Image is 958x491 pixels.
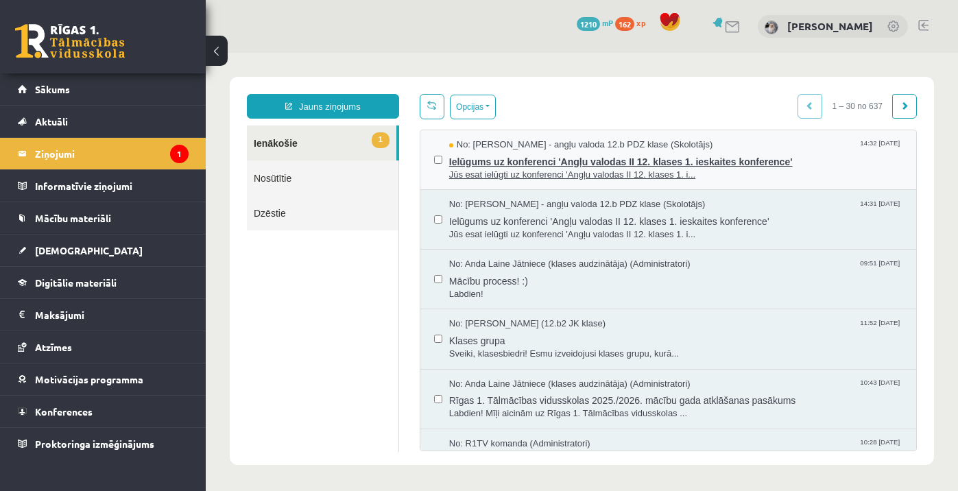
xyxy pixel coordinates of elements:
a: Ziņojumi1 [18,138,189,169]
span: Digitālie materiāli [35,276,117,289]
span: No: Anda Laine Jātniece (klases audzinātāja) (Administratori) [243,205,485,218]
span: 10:43 [DATE] [651,325,697,335]
a: Proktoringa izmēģinājums [18,428,189,459]
span: No: [PERSON_NAME] - angļu valoda 12.b PDZ klase (Skolotājs) [243,86,507,99]
legend: Informatīvie ziņojumi [35,170,189,202]
span: Proktoringa izmēģinājums [35,438,154,450]
a: Dzēstie [41,143,193,178]
a: No: [PERSON_NAME] - angļu valoda 12.b PDZ klase (Skolotājs) 14:31 [DATE] Ielūgums uz konferenci '... [243,145,697,188]
span: Ielūgums uz konferenci 'Angļu valodas II 12. klases 1. ieskaites konference' [243,99,697,116]
a: Atzīmes [18,331,189,363]
span: 1210 [577,17,600,31]
a: Aktuāli [18,106,189,137]
a: Informatīvie ziņojumi [18,170,189,202]
a: Motivācijas programma [18,363,189,395]
span: 162 [615,17,634,31]
img: Emīlija Kajaka [765,21,778,34]
span: 11:52 [DATE] [651,265,697,275]
span: No: [PERSON_NAME] (12.b2 JK klase) [243,265,400,278]
a: 1210 mP [577,17,613,28]
a: [PERSON_NAME] [787,19,873,33]
span: Mācību materiāli [35,212,111,224]
span: Motivācijas programma [35,373,143,385]
span: Atzīmes [35,341,72,353]
span: 1 – 30 no 637 [616,41,687,66]
a: No: Anda Laine Jātniece (klases audzinātāja) (Administratori) 09:51 [DATE] Mācību process! :) Lab... [243,205,697,248]
span: Labdien! [243,235,697,248]
span: Sākums [35,83,70,95]
a: Nosūtītie [41,108,193,143]
a: Konferences [18,396,189,427]
span: Sveiki, klasesbiedri! Esmu izveidojusi klases grupu, kurā... [243,295,697,308]
span: Mācību process! :) [243,218,697,235]
a: Sākums [18,73,189,105]
button: Opcijas [244,42,290,67]
span: Aktuāli [35,115,68,128]
a: Maksājumi [18,299,189,331]
span: mP [602,17,613,28]
span: Klases grupa [243,278,697,295]
a: No: [PERSON_NAME] (12.b2 JK klase) 11:52 [DATE] Klases grupa Sveiki, klasesbiedri! Esmu izveidoju... [243,265,697,307]
a: [DEMOGRAPHIC_DATA] [18,235,189,266]
a: Rīgas 1. Tālmācības vidusskola [15,24,125,58]
a: No: R1TV komanda (Administratori) 10:28 [DATE] Re: Par padziļināto priekšmetu un projekta darbu 1... [243,385,697,427]
span: Jūs esat ielūgti uz konferenci 'Angļu valodas II 12. klases 1. i... [243,116,697,129]
span: Rīgas 1. Tālmācības vidusskolas 2025./2026. mācību gada atklāšanas pasākums [243,337,697,355]
span: 14:32 [DATE] [651,86,697,96]
span: Labdien! Mīļi aicinām uz Rīgas 1. Tālmācības vidusskolas ... [243,355,697,368]
span: 14:31 [DATE] [651,145,697,156]
span: No: [PERSON_NAME] - angļu valoda 12.b PDZ klase (Skolotājs) [243,145,500,158]
legend: Maksājumi [35,299,189,331]
a: Mācību materiāli [18,202,189,234]
legend: Ziņojumi [35,138,189,169]
a: Digitālie materiāli [18,267,189,298]
span: No: R1TV komanda (Administratori) [243,385,385,398]
span: xp [636,17,645,28]
span: 10:28 [DATE] [651,385,697,395]
a: No: [PERSON_NAME] - angļu valoda 12.b PDZ klase (Skolotājs) 14:32 [DATE] Ielūgums uz konferenci '... [243,86,697,128]
span: Ielūgums uz konferenci 'Angļu valodas II 12. klases 1. ieskaites konference' [243,158,697,176]
span: Re: Par padziļināto priekšmetu un projekta darbu 12. klasē - [HLZ-HVGTX-088] [243,397,697,414]
span: 09:51 [DATE] [651,205,697,215]
a: 1Ienākošie [41,73,191,108]
span: Konferences [35,405,93,418]
a: No: Anda Laine Jātniece (klases audzinātāja) (Administratori) 10:43 [DATE] Rīgas 1. Tālmācības vi... [243,325,697,368]
span: No: Anda Laine Jātniece (klases audzinātāja) (Administratori) [243,325,485,338]
span: Jūs esat ielūgti uz konferenci 'Angļu valodas II 12. klases 1. i... [243,176,697,189]
i: 1 [170,145,189,163]
span: 1 [166,80,184,95]
a: 162 xp [615,17,652,28]
a: Jauns ziņojums [41,41,193,66]
span: [DEMOGRAPHIC_DATA] [35,244,143,256]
